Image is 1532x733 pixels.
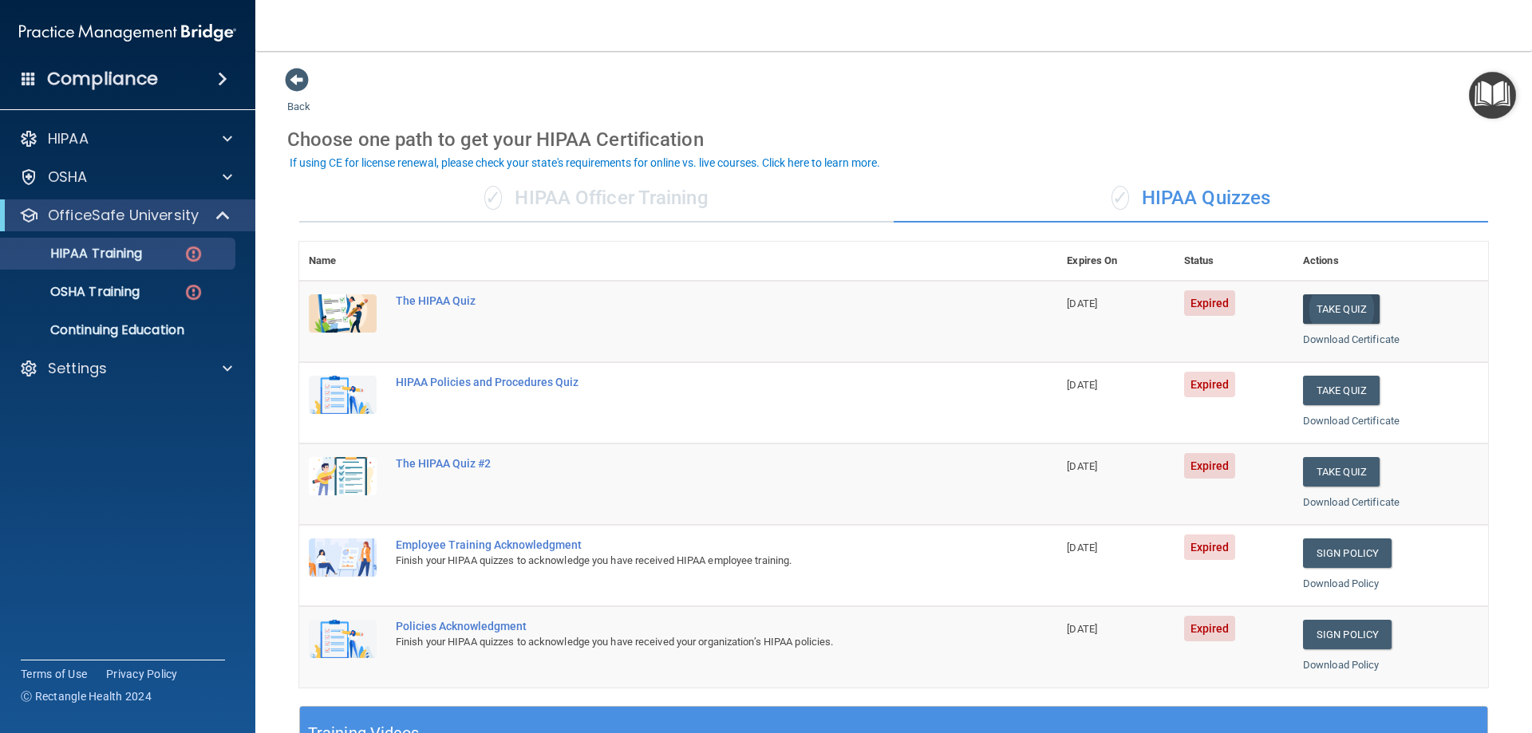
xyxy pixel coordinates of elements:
a: Download Certificate [1303,496,1400,508]
a: Sign Policy [1303,620,1392,649]
span: [DATE] [1067,623,1097,635]
div: The HIPAA Quiz [396,294,977,307]
th: Actions [1293,242,1488,281]
button: Take Quiz [1303,457,1380,487]
a: OfficeSafe University [19,206,231,225]
div: Policies Acknowledgment [396,620,977,633]
div: HIPAA Quizzes [894,175,1488,223]
div: If using CE for license renewal, please check your state's requirements for online vs. live cours... [290,157,880,168]
span: ✓ [484,186,502,210]
a: Download Certificate [1303,333,1400,345]
span: [DATE] [1067,379,1097,391]
div: HIPAA Officer Training [299,175,894,223]
img: PMB logo [19,17,236,49]
span: Ⓒ Rectangle Health 2024 [21,688,152,704]
p: OSHA Training [10,284,140,300]
a: OSHA [19,167,232,187]
a: Back [287,81,310,112]
p: OfficeSafe University [48,206,199,225]
span: Expired [1184,534,1236,560]
img: danger-circle.6113f641.png [184,244,203,264]
a: Privacy Policy [106,666,178,682]
div: Choose one path to get your HIPAA Certification [287,116,1500,163]
span: [DATE] [1067,460,1097,472]
span: [DATE] [1067,298,1097,309]
h4: Compliance [47,68,158,90]
span: [DATE] [1067,542,1097,554]
th: Expires On [1057,242,1174,281]
button: Take Quiz [1303,376,1380,405]
button: Open Resource Center [1469,72,1516,119]
p: Settings [48,359,107,378]
div: Finish your HIPAA quizzes to acknowledge you have received your organization’s HIPAA policies. [396,633,977,652]
a: Sign Policy [1303,538,1392,568]
a: Download Certificate [1303,415,1400,427]
button: If using CE for license renewal, please check your state's requirements for online vs. live cours... [287,155,882,171]
span: Expired [1184,453,1236,479]
p: OSHA [48,167,88,187]
span: Expired [1184,616,1236,641]
img: danger-circle.6113f641.png [184,282,203,302]
div: HIPAA Policies and Procedures Quiz [396,376,977,388]
th: Status [1175,242,1293,281]
p: HIPAA [48,129,89,148]
a: HIPAA [19,129,232,148]
span: Expired [1184,290,1236,316]
a: Download Policy [1303,577,1380,589]
span: ✓ [1111,186,1129,210]
th: Name [299,242,386,281]
div: Finish your HIPAA quizzes to acknowledge you have received HIPAA employee training. [396,551,977,570]
span: Expired [1184,372,1236,397]
p: HIPAA Training [10,246,142,262]
p: Continuing Education [10,322,228,338]
button: Take Quiz [1303,294,1380,324]
a: Terms of Use [21,666,87,682]
a: Download Policy [1303,659,1380,671]
div: Employee Training Acknowledgment [396,538,977,551]
div: The HIPAA Quiz #2 [396,457,977,470]
a: Settings [19,359,232,378]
